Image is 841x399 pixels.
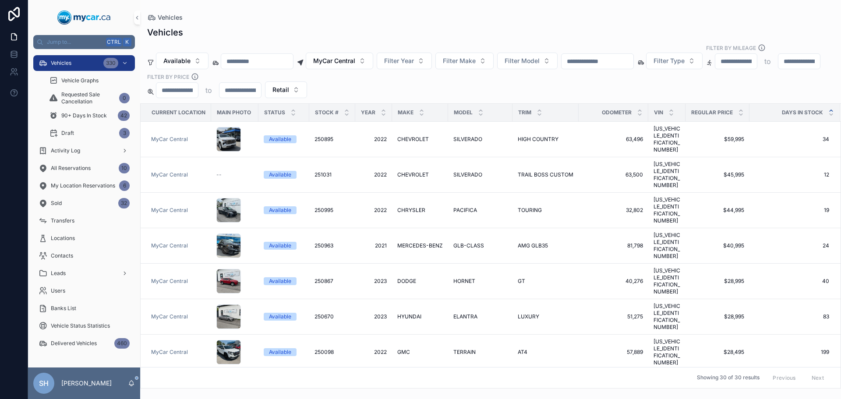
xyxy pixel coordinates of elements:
[151,278,206,285] a: MyCar Central
[314,136,350,143] a: 250895
[33,213,135,229] a: Transfers
[314,313,334,320] span: 250670
[33,265,135,281] a: Leads
[453,207,477,214] span: PACIFICA
[584,171,643,178] a: 63,500
[584,278,643,285] span: 40,276
[151,313,206,320] a: MyCar Central
[654,56,685,65] span: Filter Type
[654,196,680,224] span: [US_VEHICLE_IDENTIFICATION_NUMBER]
[217,109,251,116] span: Main Photo
[44,90,135,106] a: Requested Sale Cancellation0
[61,112,107,119] span: 90+ Days In Stock
[497,53,558,69] button: Select Button
[654,232,680,260] a: [US_VEHICLE_IDENTIFICATION_NUMBER]
[51,340,97,347] span: Delivered Vehicles
[691,313,744,320] a: $28,995
[314,207,350,214] a: 250995
[163,56,191,65] span: Available
[314,171,350,178] a: 251031
[51,182,115,189] span: My Location Reservations
[33,283,135,299] a: Users
[453,278,475,285] span: HORNET
[216,171,253,178] a: --
[314,349,350,356] a: 250098
[750,136,829,143] a: 34
[518,136,558,143] span: HIGH COUNTRY
[264,313,304,321] a: Available
[518,313,573,320] a: LUXURY
[750,242,829,249] a: 24
[654,109,663,116] span: VIN
[398,109,413,116] span: Make
[156,53,208,69] button: Select Button
[377,53,432,69] button: Select Button
[750,313,829,320] a: 83
[361,109,375,116] span: Year
[103,58,118,68] div: 330
[151,278,188,285] a: MyCar Central
[453,171,482,178] span: SILVERADO
[584,242,643,249] a: 81,798
[691,278,744,285] a: $28,995
[453,136,482,143] span: SILVERADO
[654,303,680,331] a: [US_VEHICLE_IDENTIFICATION_NUMBER]
[750,349,829,356] a: 199
[654,125,680,153] a: [US_VEHICLE_IDENTIFICATION_NUMBER]
[397,136,429,143] span: CHEVROLET
[397,278,443,285] a: DODGE
[397,207,443,214] a: CHRYSLER
[654,161,680,189] span: [US_VEHICLE_IDENTIFICATION_NUMBER]
[397,242,443,249] span: MERCEDES-BENZ
[750,207,829,214] span: 19
[397,313,443,320] a: HYUNDAI
[118,110,130,121] div: 42
[360,313,387,320] span: 2023
[360,207,387,214] a: 2022
[47,39,102,46] span: Jump to...
[314,349,334,356] span: 250098
[518,136,573,143] a: HIGH COUNTRY
[151,207,206,214] a: MyCar Central
[151,171,188,178] a: MyCar Central
[33,300,135,316] a: Banks List
[654,267,680,295] a: [US_VEHICLE_IDENTIFICATION_NUMBER]
[518,313,539,320] span: LUXURY
[151,349,188,356] span: MyCar Central
[33,318,135,334] a: Vehicle Status Statistics
[119,180,130,191] div: 6
[443,56,476,65] span: Filter Make
[397,278,416,285] span: DODGE
[57,11,111,25] img: App logo
[518,171,573,178] a: TRAIL BOSS CUSTOM
[397,171,443,178] a: CHEVROLET
[397,171,429,178] span: CHEVROLET
[114,338,130,349] div: 460
[518,109,531,116] span: Trim
[119,128,130,138] div: 3
[151,136,206,143] a: MyCar Central
[697,374,760,381] span: Showing 30 of 30 results
[264,109,285,116] span: Status
[584,136,643,143] a: 63,496
[33,143,135,159] a: Activity Log
[505,56,540,65] span: Filter Model
[691,349,744,356] a: $28,495
[51,270,66,277] span: Leads
[313,56,355,65] span: MyCar Central
[782,109,823,116] span: Days In Stock
[397,349,443,356] a: GMC
[264,277,304,285] a: Available
[314,278,333,285] span: 250867
[315,109,339,116] span: Stock #
[453,313,507,320] a: ELANTRA
[654,338,680,366] a: [US_VEHICLE_IDENTIFICATION_NUMBER]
